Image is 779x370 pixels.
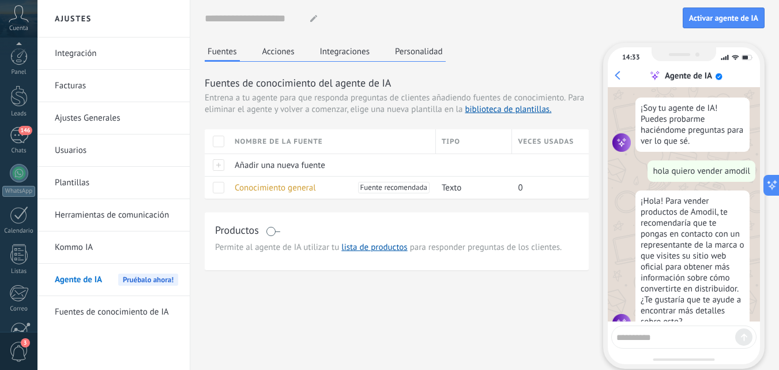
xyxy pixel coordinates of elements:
div: Conocimiento general [229,177,430,199]
a: Agente de IAPruébalo ahora! [55,264,178,296]
span: Entrena a tu agente para que responda preguntas de clientes añadiendo fuentes de conocimiento. [205,92,566,104]
li: Ajustes Generales [37,102,190,134]
span: Texto [442,182,461,193]
a: Herramientas de comunicación [55,199,178,231]
li: Fuentes de conocimiento de IA [37,296,190,328]
h3: Productos [215,223,259,237]
div: Veces usadas [512,129,589,154]
li: Agente de IA [37,264,190,296]
span: Pruébalo ahora! [118,274,178,286]
div: Panel [2,69,36,76]
div: Calendario [2,227,36,235]
div: 14:33 [622,53,639,62]
div: Correo [2,305,36,313]
img: agent icon [612,314,631,332]
div: Texto [436,177,507,199]
button: Personalidad [392,43,446,60]
img: agent icon [612,133,631,152]
div: Tipo [436,129,512,154]
span: Conocimiento general [235,182,316,193]
span: 0 [518,182,522,193]
div: Nombre de la fuente [229,129,435,154]
span: Añadir una nueva fuente [235,160,325,171]
div: Leads [2,110,36,118]
div: 0 [512,177,580,199]
div: ¡Soy tu agente de IA! Puedes probarme haciéndome preguntas para ver lo que sé. [635,98,750,152]
div: Agente de IA [665,70,712,81]
span: 3 [21,338,30,347]
span: 146 [18,126,32,135]
a: Kommo IA [55,231,178,264]
div: ¡Hola! Para vender productos de Amodil, te recomendaría que te pongas en contacto con un represen... [635,190,750,332]
a: lista de productos [341,242,407,253]
button: Acciones [259,43,298,60]
button: Activar agente de IA [683,8,765,28]
li: Usuarios [37,134,190,167]
span: Permite al agente de IA utilizar tu para responder preguntas de los clientes. [215,242,578,253]
li: Integración [37,38,190,70]
li: Facturas [37,70,190,102]
button: Integraciones [317,43,373,60]
a: Fuentes de conocimiento de IA [55,296,178,328]
span: Activar agente de IA [689,14,758,22]
button: Fuentes [205,43,240,62]
span: Agente de IA [55,264,102,296]
a: biblioteca de plantillas. [465,104,551,115]
span: Para eliminar el agente y volver a comenzar, elige una nueva plantilla en la [205,92,584,115]
a: Plantillas [55,167,178,199]
div: Listas [2,268,36,275]
a: Usuarios [55,134,178,167]
li: Herramientas de comunicación [37,199,190,231]
a: Facturas [55,70,178,102]
li: Plantillas [37,167,190,199]
div: WhatsApp [2,186,35,197]
span: Fuente recomendada [360,182,427,193]
span: Cuenta [9,25,28,32]
a: Integración [55,38,178,70]
div: Chats [2,147,36,155]
div: hola quiero vender amodil [648,160,755,182]
a: Ajustes Generales [55,102,178,134]
h3: Fuentes de conocimiento del agente de IA [205,76,589,90]
li: Kommo IA [37,231,190,264]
